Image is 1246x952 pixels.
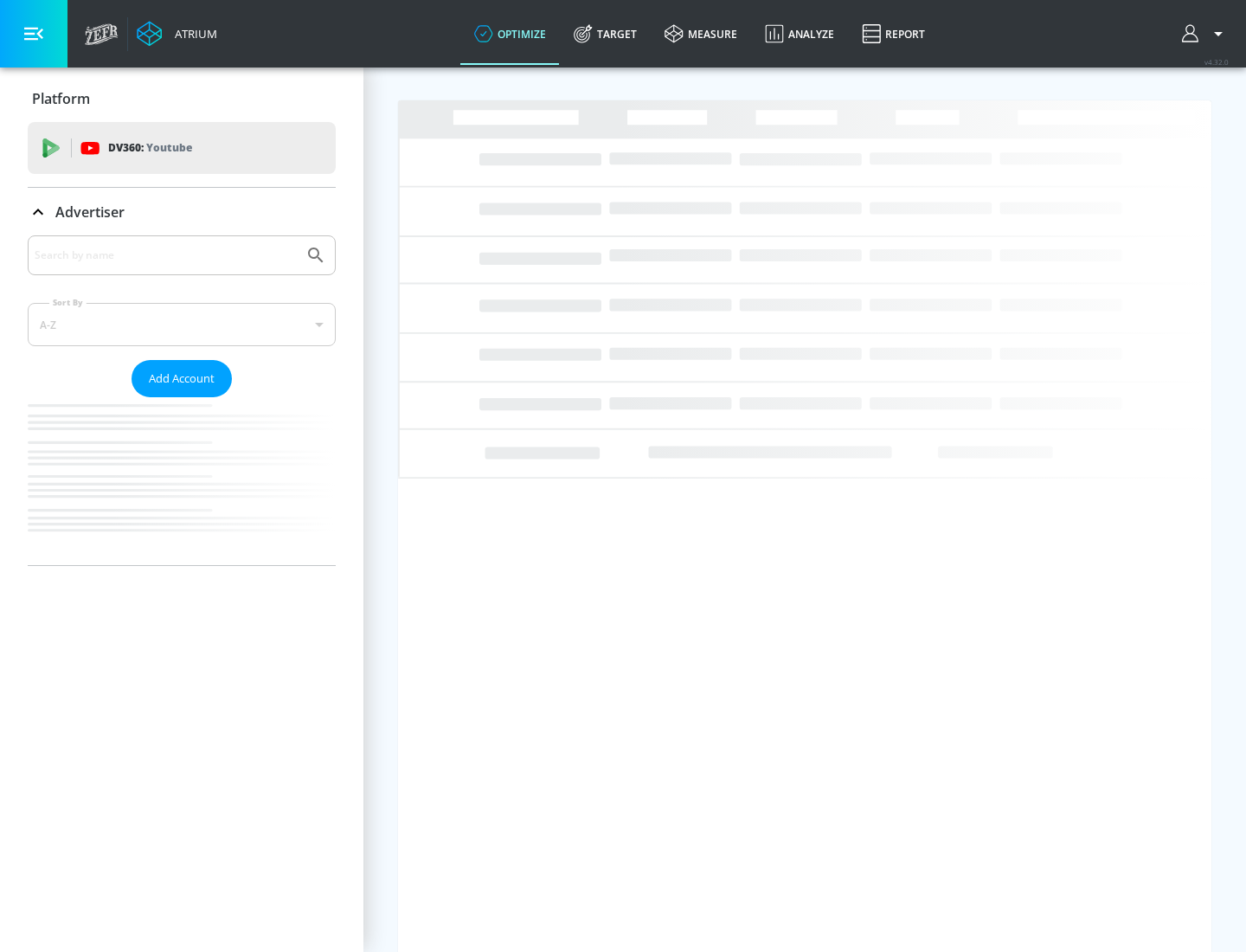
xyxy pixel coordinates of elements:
[168,26,217,42] div: Atrium
[49,297,87,308] label: Sort By
[28,235,336,565] div: Advertiser
[132,360,232,397] button: Add Account
[32,89,90,108] p: Platform
[751,3,848,65] a: Analyze
[28,397,336,565] nav: list of Advertiser
[28,188,336,236] div: Advertiser
[146,138,192,157] p: Youtube
[35,244,297,267] input: Search by name
[149,369,215,389] span: Add Account
[848,3,939,65] a: Report
[28,303,336,346] div: A-Z
[651,3,751,65] a: measure
[560,3,651,65] a: Target
[28,122,336,174] div: DV360: Youtube
[28,74,336,123] div: Platform
[460,3,560,65] a: optimize
[55,203,125,222] p: Advertiser
[108,138,192,158] p: DV360:
[1204,57,1229,67] span: v 4.32.0
[137,21,217,47] a: Atrium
